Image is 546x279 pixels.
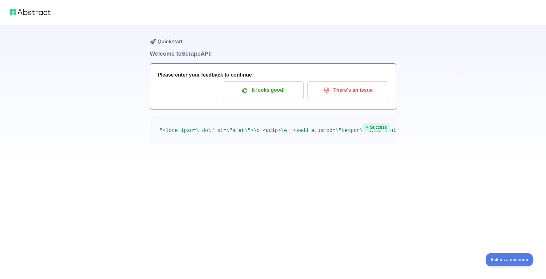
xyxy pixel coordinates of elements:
[223,81,304,99] button: It looks good!
[307,81,388,99] button: There's an issue
[486,253,533,266] iframe: Toggle Customer Support
[227,85,299,96] p: It looks good!
[158,71,388,79] h3: Please enter your feedback to continue
[363,123,390,131] span: Success
[150,25,396,49] h1: 🚀 Quickstart
[312,85,384,96] p: There's an issue
[150,49,396,58] h1: Welcome to Scrape API!
[10,8,51,16] img: Abstract logo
